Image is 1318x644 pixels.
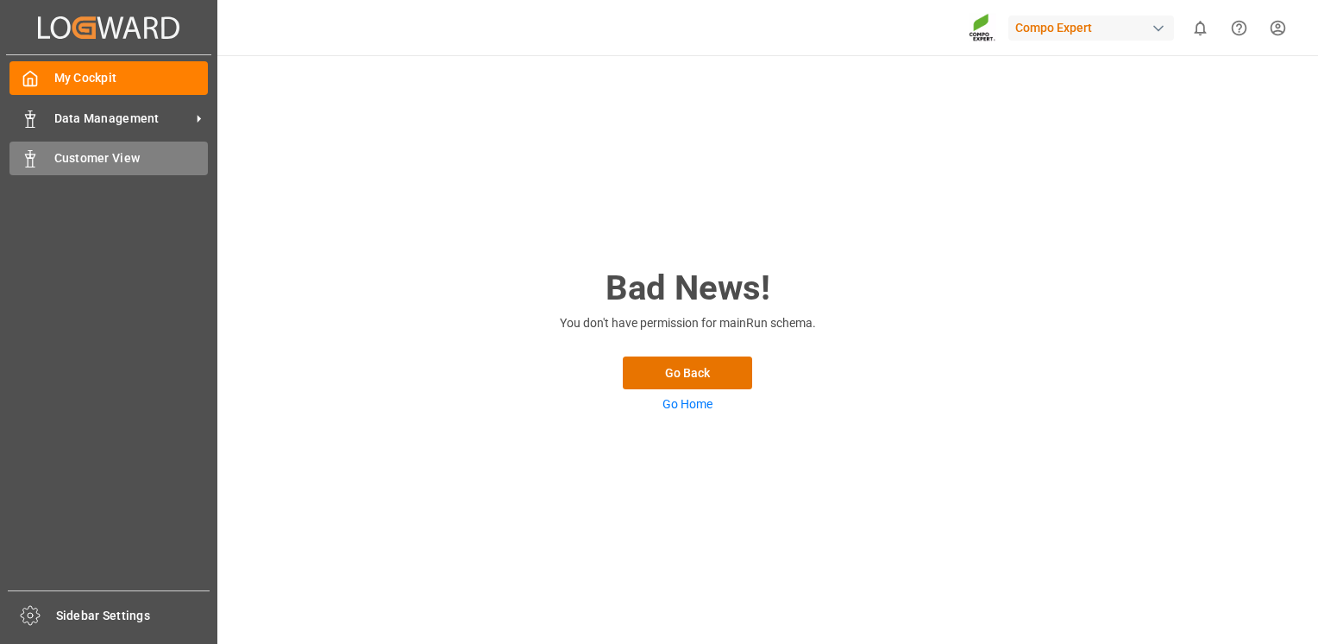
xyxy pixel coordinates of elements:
[515,262,860,314] h2: Bad News!
[56,607,210,625] span: Sidebar Settings
[1220,9,1258,47] button: Help Center
[969,13,996,43] img: Screenshot%202023-09-29%20at%2010.02.21.png_1712312052.png
[9,61,208,95] a: My Cockpit
[623,357,752,389] button: Go Back
[1008,16,1174,41] div: Compo Expert
[515,314,860,332] p: You don't have permission for mainRun schema.
[1181,9,1220,47] button: show 0 new notifications
[1008,11,1181,44] button: Compo Expert
[54,110,191,128] span: Data Management
[9,142,208,175] a: Customer View
[54,149,209,167] span: Customer View
[662,397,712,411] a: Go Home
[54,69,209,87] span: My Cockpit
